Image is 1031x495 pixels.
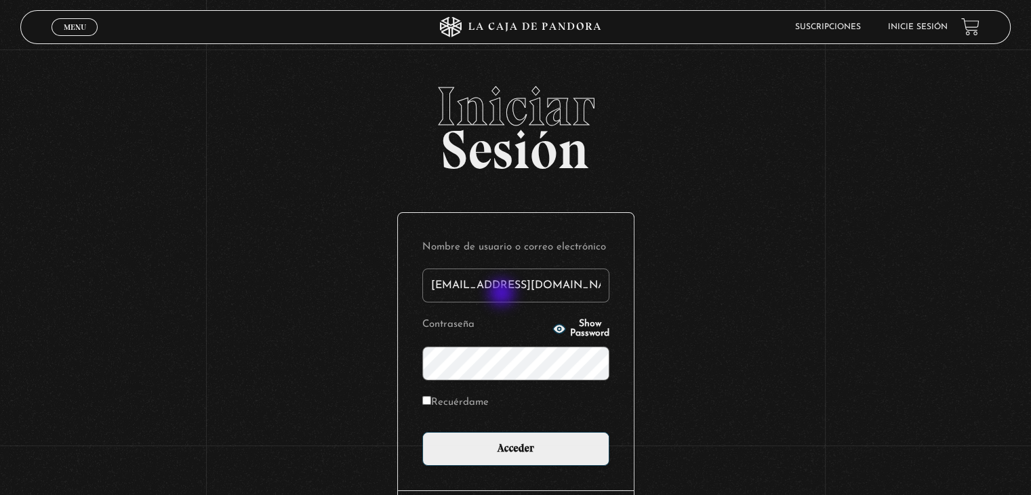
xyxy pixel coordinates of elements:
[422,396,431,405] input: Recuérdame
[20,79,1010,134] span: Iniciar
[59,34,91,43] span: Cerrar
[422,237,609,258] label: Nombre de usuario o correo electrónico
[552,319,609,338] button: Show Password
[795,23,861,31] a: Suscripciones
[888,23,948,31] a: Inicie sesión
[20,79,1010,166] h2: Sesión
[422,393,489,414] label: Recuérdame
[961,18,979,36] a: View your shopping cart
[64,23,86,31] span: Menu
[570,319,609,338] span: Show Password
[422,432,609,466] input: Acceder
[422,315,548,336] label: Contraseña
